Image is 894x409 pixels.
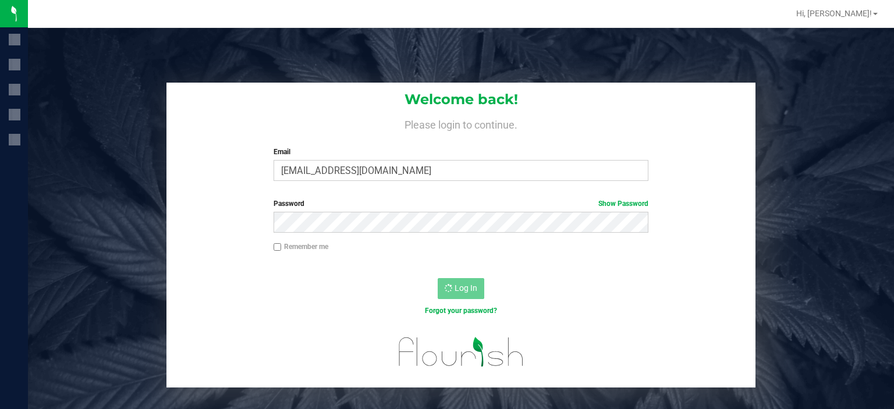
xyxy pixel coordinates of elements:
label: Remember me [274,241,328,252]
a: Forgot your password? [425,307,497,315]
a: Show Password [598,200,648,208]
span: Log In [455,283,477,293]
span: Hi, [PERSON_NAME]! [796,9,872,18]
input: Remember me [274,243,282,251]
img: flourish_logo.svg [388,328,535,375]
label: Email [274,147,649,157]
h1: Welcome back! [166,92,755,107]
span: Password [274,200,304,208]
h4: Please login to continue. [166,116,755,130]
button: Log In [438,278,484,299]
